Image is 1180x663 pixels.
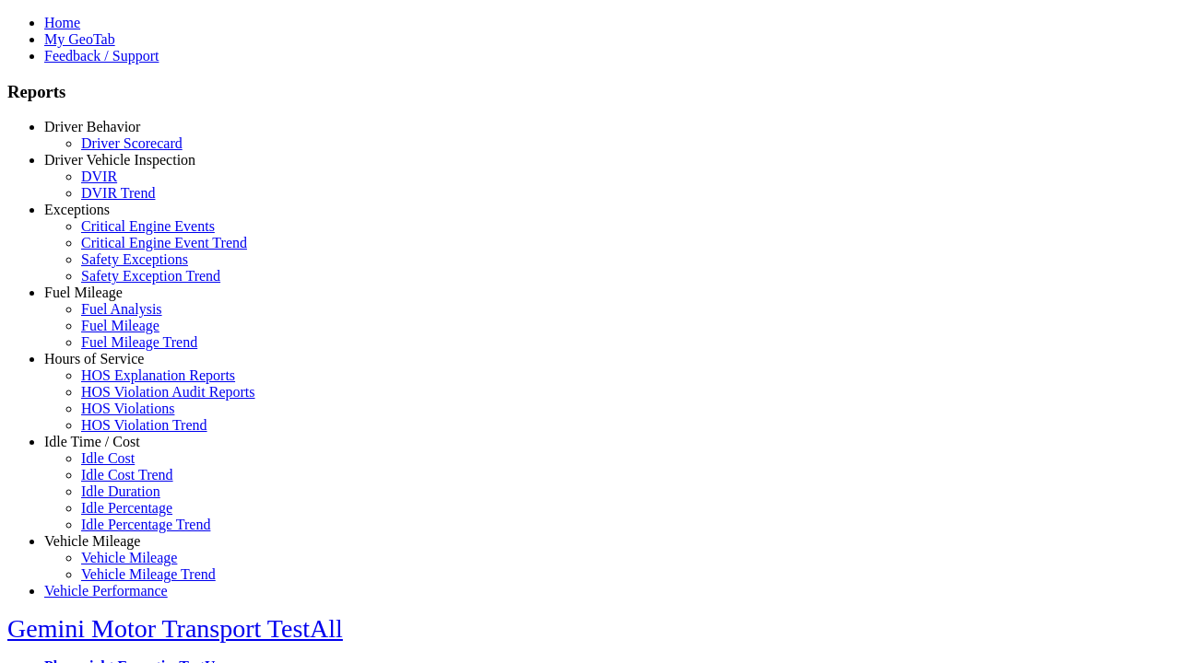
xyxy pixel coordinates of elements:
[81,384,255,400] a: HOS Violation Audit Reports
[44,31,115,47] a: My GeoTab
[44,351,144,366] a: Hours of Service
[81,251,188,267] a: Safety Exceptions
[81,268,220,284] a: Safety Exception Trend
[7,614,343,643] a: Gemini Motor Transport TestAll
[44,15,80,30] a: Home
[81,334,197,350] a: Fuel Mileage Trend
[81,185,155,201] a: DVIR Trend
[81,450,135,466] a: Idle Cost
[44,285,123,300] a: Fuel Mileage
[81,500,172,516] a: Idle Percentage
[81,301,162,317] a: Fuel Analysis
[44,533,140,549] a: Vehicle Mileage
[44,202,110,217] a: Exceptions
[81,550,177,565] a: Vehicle Mileage
[81,417,207,433] a: HOS Violation Trend
[81,135,183,151] a: Driver Scorecard
[7,82,1173,102] h3: Reports
[44,434,140,449] a: Idle Time / Cost
[81,483,160,499] a: Idle Duration
[44,152,195,168] a: Driver Vehicle Inspection
[81,235,247,250] a: Critical Engine Event Trend
[81,367,235,383] a: HOS Explanation Reports
[81,401,174,416] a: HOS Violations
[81,566,216,582] a: Vehicle Mileage Trend
[81,169,117,184] a: DVIR
[81,467,173,483] a: Idle Cost Trend
[44,119,140,134] a: Driver Behavior
[81,517,210,532] a: Idle Percentage Trend
[81,318,159,333] a: Fuel Mileage
[81,218,215,234] a: Critical Engine Events
[44,583,168,599] a: Vehicle Performance
[44,48,159,64] a: Feedback / Support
